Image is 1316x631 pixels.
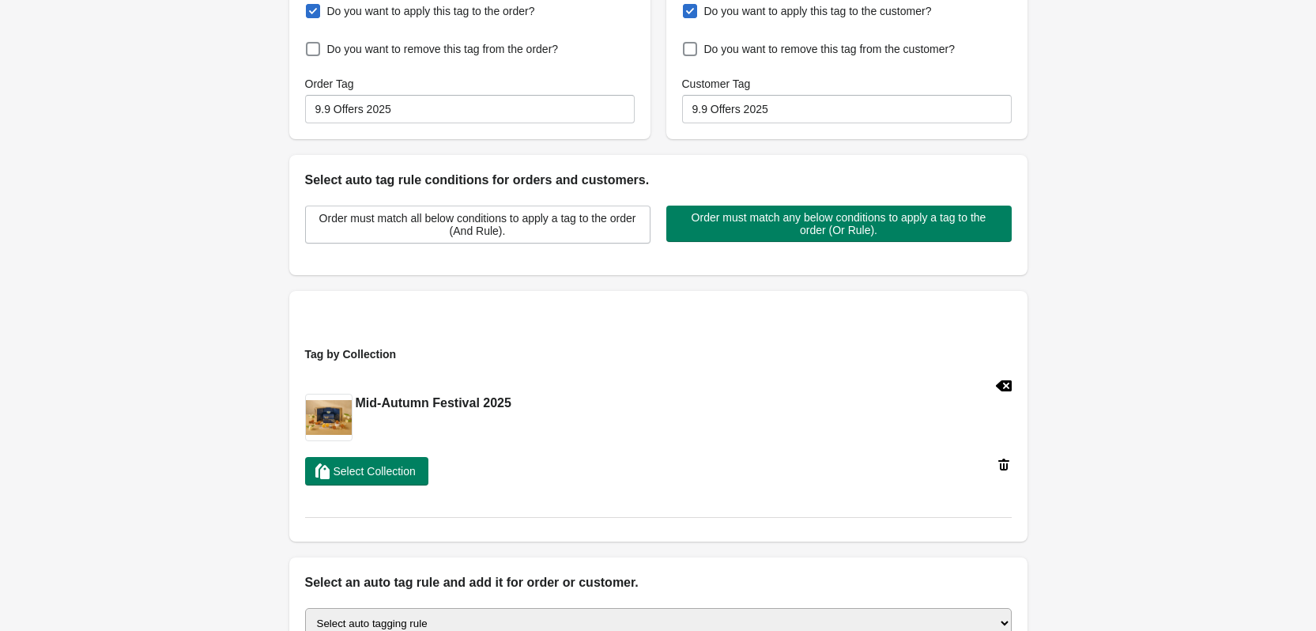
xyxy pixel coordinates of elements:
h2: Select auto tag rule conditions for orders and customers. [305,171,1012,190]
label: Customer Tag [682,76,751,92]
span: Do you want to remove this tag from the customer? [704,41,955,57]
button: Order must match any below conditions to apply a tag to the order (Or Rule). [666,206,1012,242]
span: Order must match all below conditions to apply a tag to the order (And Rule). [319,212,637,237]
span: Do you want to apply this tag to the customer? [704,3,932,19]
label: Order Tag [305,76,354,92]
button: Order must match all below conditions to apply a tag to the order (And Rule). [305,206,650,244]
span: Do you want to apply this tag to the order? [327,3,535,19]
span: Tag by Collection [305,348,397,361]
span: Select Collection [334,465,416,478]
span: Order must match any below conditions to apply a tag to the order (Or Rule). [679,211,999,236]
button: Select Collection [305,457,428,486]
h2: Mid-Autumn Festival 2025 [356,394,511,413]
h2: Select an auto tag rule and add it for order or customer. [305,573,1012,592]
span: Do you want to remove this tag from the order? [327,41,559,57]
img: Resize_-_Mooncakes_-_Landing_Page_1_25632618-bec6-482c-9c96-88f55ae4842a.jpg [306,400,352,435]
